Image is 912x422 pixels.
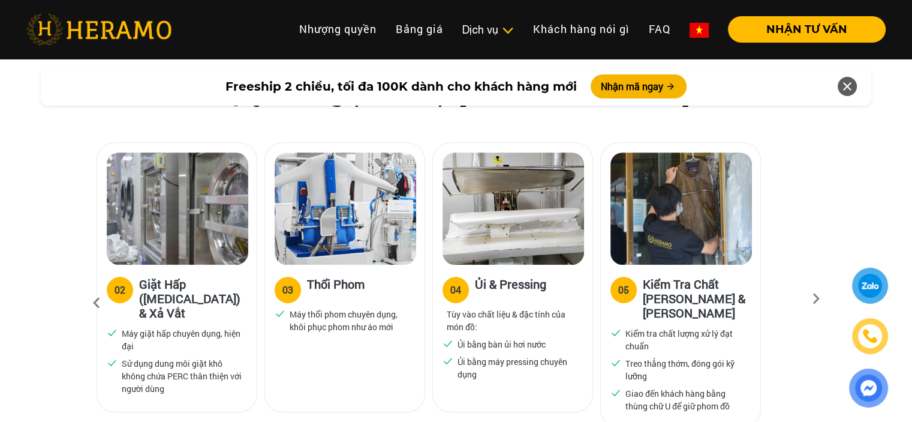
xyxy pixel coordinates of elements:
a: Khách hàng nói gì [523,16,639,42]
div: 04 [450,283,461,297]
div: 03 [282,283,293,297]
img: checked.svg [610,387,621,398]
p: Treo thẳng thớm, đóng gói kỹ lưỡng [625,357,747,382]
img: heramo-quy-trinh-giat-hap-tieu-chuan-buoc-4 [443,152,584,265]
p: Tùy vào chất liệu & đặc tính của món đồ: [447,308,579,333]
a: phone-icon [854,320,886,352]
button: NHẬN TƯ VẤN [728,16,886,43]
h3: Ủi & Pressing [475,277,546,301]
img: heramo-quy-trinh-giat-hap-tieu-chuan-buoc-3 [275,152,416,265]
p: Ủi bằng máy pressing chuyên dụng [457,355,579,381]
img: heramo-quy-trinh-giat-hap-tieu-chuan-buoc-5 [610,152,752,265]
a: Nhượng quyền [290,16,386,42]
div: 02 [115,283,125,297]
img: heramo-quy-trinh-giat-hap-tieu-chuan-buoc-2 [107,152,248,265]
p: Sử dụng dung môi giặt khô không chứa PERC thân thiện với người dùng [122,357,243,395]
a: Bảng giá [386,16,453,42]
h3: Thổi Phom [307,277,365,301]
img: checked.svg [443,338,453,349]
img: heramo-logo.png [26,14,171,45]
h3: Giặt Hấp ([MEDICAL_DATA]) & Xả Vắt [139,277,247,320]
div: Dịch vụ [462,22,514,38]
img: checked.svg [443,355,453,366]
img: checked.svg [107,327,118,338]
p: Máy giặt hấp chuyên dụng, hiện đại [122,327,243,352]
p: Máy thổi phom chuyên dụng, khôi phục phom như áo mới [290,308,411,333]
img: vn-flag.png [690,23,709,38]
img: checked.svg [610,327,621,338]
button: Nhận mã ngay [591,74,687,98]
img: checked.svg [610,357,621,368]
div: 05 [618,283,629,297]
img: subToggleIcon [501,25,514,37]
p: Ủi bằng bàn ủi hơi nước [457,338,546,351]
a: FAQ [639,16,680,42]
h3: Kiểm Tra Chất [PERSON_NAME] & [PERSON_NAME] [643,277,751,320]
img: phone-icon [863,330,877,343]
img: checked.svg [107,357,118,368]
p: Kiểm tra chất lượng xử lý đạt chuẩn [625,327,747,352]
span: Freeship 2 chiều, tối đa 100K dành cho khách hàng mới [225,77,576,95]
img: checked.svg [275,308,285,319]
a: NHẬN TƯ VẤN [718,24,886,35]
p: Giao đến khách hàng bằng thùng chữ U để giữ phom đồ [625,387,747,412]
